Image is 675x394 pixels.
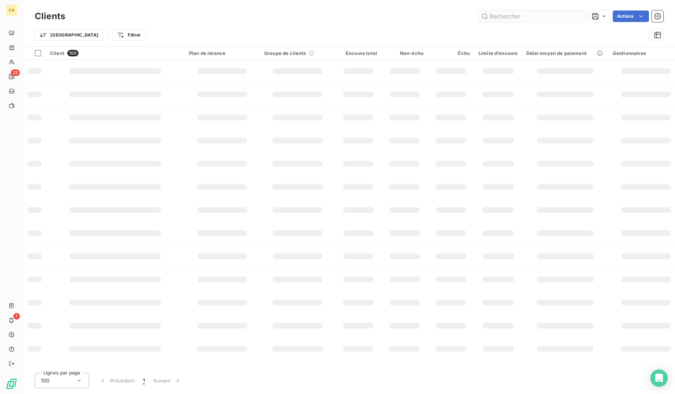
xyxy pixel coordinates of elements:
[143,377,145,384] span: 1
[11,69,20,76] span: 23
[149,373,186,388] button: Suivant
[478,50,518,56] div: Limite d’encours
[95,373,139,388] button: Précédent
[189,50,256,56] div: Plan de relance
[112,29,145,41] button: Filtrer
[613,10,649,22] button: Actions
[6,4,17,16] div: CA
[139,373,149,388] button: 1
[67,50,79,56] span: 100
[526,50,604,56] div: Délai moyen de paiement
[6,378,17,390] img: Logo LeanPay
[35,10,65,23] h3: Clients
[386,50,423,56] div: Non-échu
[264,50,306,56] span: Groupe de clients
[432,50,470,56] div: Échu
[35,29,103,41] button: [GEOGRAPHIC_DATA]
[13,313,20,320] span: 7
[339,50,377,56] div: Encours total
[41,377,50,384] span: 100
[50,50,64,56] span: Client
[650,369,668,387] div: Open Intercom Messenger
[478,10,587,22] input: Rechercher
